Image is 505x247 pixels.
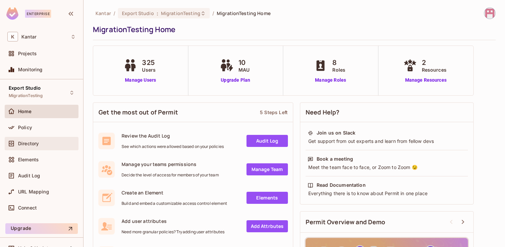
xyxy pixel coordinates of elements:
span: Get the most out of Permit [99,108,178,116]
div: Read Documentation [317,182,366,188]
span: 8 [332,58,345,68]
span: Connect [18,205,37,211]
span: Export Studio [9,85,41,91]
span: Monitoring [18,67,43,72]
span: Directory [18,141,39,146]
a: Upgrade Plan [218,77,253,84]
span: Resources [422,66,447,73]
a: Manage Resources [402,77,450,84]
span: Policy [18,125,32,130]
img: SReyMgAAAABJRU5ErkJggg== [6,7,18,20]
span: MigrationTesting [9,93,43,98]
span: : [156,11,159,16]
li: / [212,10,214,16]
span: MAU [238,66,249,73]
span: Permit Overview and Demo [306,218,385,226]
a: Elements [246,192,288,204]
a: Manage Roles [312,77,349,84]
div: 5 Steps Left [260,109,288,115]
span: Export Studio [122,10,154,16]
span: Create an Element [122,189,227,196]
img: Sahlath [484,8,495,19]
span: Need Help? [306,108,340,116]
a: Add Attrbutes [246,220,288,232]
span: Home [18,109,32,114]
span: Build and embed a customizable access control element [122,201,227,206]
span: MigrationTesting Home [217,10,271,16]
span: 325 [142,58,156,68]
span: Workspace: Kantar [21,34,36,39]
div: MigrationTesting Home [93,24,492,34]
span: MigrationTesting [161,10,200,16]
span: See which actions were allowed based on your policies [122,144,224,149]
div: Meet the team face to face, or Zoom to Zoom 😉 [308,164,466,171]
span: Roles [332,66,345,73]
a: Manage Team [246,163,288,175]
span: 10 [238,58,249,68]
span: Decide the level of access for members of your team [122,172,219,178]
li: / [114,10,115,16]
button: Upgrade [5,223,78,234]
span: Users [142,66,156,73]
span: Projects [18,51,37,56]
span: the active workspace [96,10,111,16]
span: Review the Audit Log [122,133,224,139]
span: Manage your teams permissions [122,161,219,167]
div: Get support from out experts and learn from fellow devs [308,138,466,145]
div: Book a meeting [317,156,353,162]
span: Need more granular policies? Try adding user attributes [122,229,224,235]
div: Enterprise [25,10,51,18]
span: K [7,32,18,42]
a: Audit Log [246,135,288,147]
div: Join us on Slack [317,130,355,136]
span: Audit Log [18,173,40,178]
span: Add user attributes [122,218,224,224]
span: Elements [18,157,39,162]
span: 2 [422,58,447,68]
span: URL Mapping [18,189,49,194]
div: Everything there is to know about Permit in one place [308,190,466,197]
a: Manage Users [122,77,159,84]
